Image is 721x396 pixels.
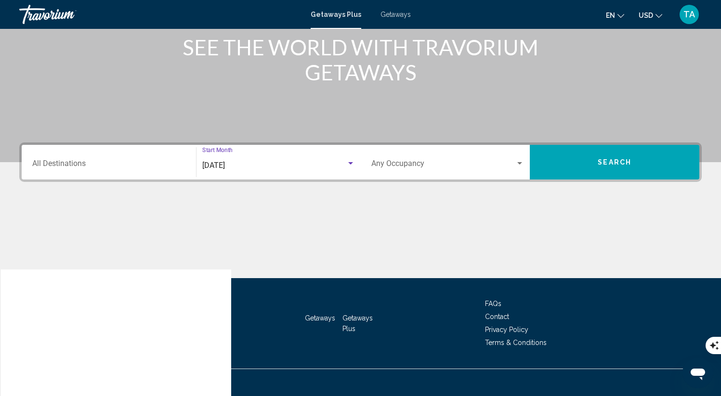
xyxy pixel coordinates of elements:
[485,300,501,307] a: FAQs
[639,12,653,19] span: USD
[380,11,411,18] a: Getaways
[683,10,695,19] span: TA
[311,11,361,18] a: Getaways Plus
[606,8,624,22] button: Change language
[305,314,335,322] a: Getaways
[485,313,509,320] a: Contact
[22,145,699,179] div: Search widget
[677,4,702,25] button: User Menu
[639,8,662,22] button: Change currency
[342,314,373,332] a: Getaways Plus
[19,5,301,24] a: Travorium
[598,159,631,166] span: Search
[202,161,225,170] span: [DATE]
[530,145,699,179] button: Search
[485,326,528,333] a: Privacy Policy
[606,12,615,19] span: en
[180,35,541,85] h1: SEE THE WORLD WITH TRAVORIUM GETAWAYS
[682,358,713,388] iframe: Button to launch messaging window
[485,339,547,346] a: Terms & Conditions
